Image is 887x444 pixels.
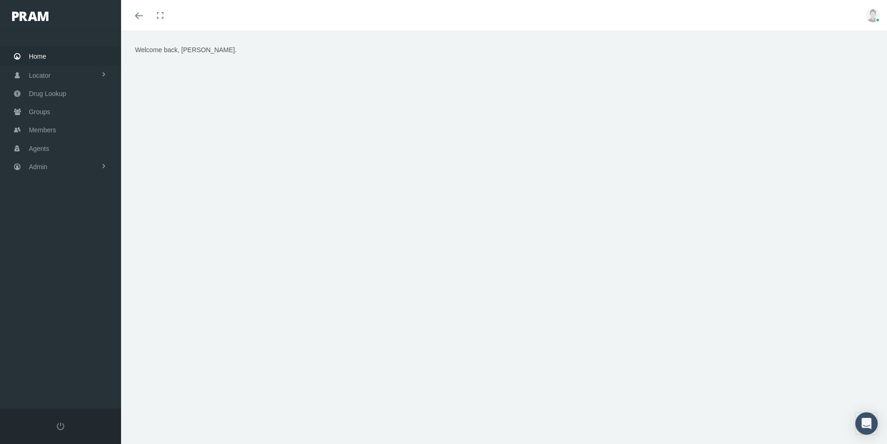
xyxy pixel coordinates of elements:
span: Home [29,48,46,65]
span: Agents [29,140,49,157]
span: Drug Lookup [29,85,66,102]
img: PRAM_20_x_78.png [12,12,48,21]
span: Members [29,121,56,139]
span: Groups [29,103,50,121]
img: user-placeholder.jpg [866,8,880,22]
span: Locator [29,67,51,84]
span: Admin [29,158,47,176]
span: Welcome back, [PERSON_NAME]. [135,46,237,54]
div: Open Intercom Messenger [855,412,878,435]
